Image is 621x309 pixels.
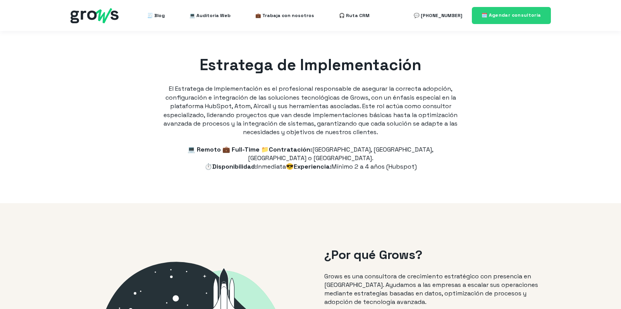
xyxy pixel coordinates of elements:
[163,54,458,137] div: El Estratega de Implementación es el profesional responsable de asegurar la correcta adopción, co...
[339,8,370,23] a: 🎧 Ruta CRM
[414,8,462,23] a: 💬 [PHONE_NUMBER]
[257,162,286,171] span: Inmediata
[482,12,541,18] span: 🗓️ Agendar consultoría
[71,8,119,23] img: grows - hubspot
[147,8,165,23] a: 🧾 Blog
[163,145,458,171] p: 💻 Remoto 💼 Full-Time 📁Contratación: ⏱️Disponibilidad: 😎Experiencia:
[248,145,434,162] span: [GEOGRAPHIC_DATA], [GEOGRAPHIC_DATA], [GEOGRAPHIC_DATA] o [GEOGRAPHIC_DATA].
[163,54,458,76] h1: Estratega de Implementación
[472,7,551,24] a: 🗓️ Agendar consultoría
[324,246,543,264] h2: ¿Por qué Grows?
[255,8,314,23] a: 💼 Trabaja con nosotros
[189,8,231,23] a: 💻 Auditoría Web
[332,162,417,171] span: Mínimo 2 a 4 años (Hubspot)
